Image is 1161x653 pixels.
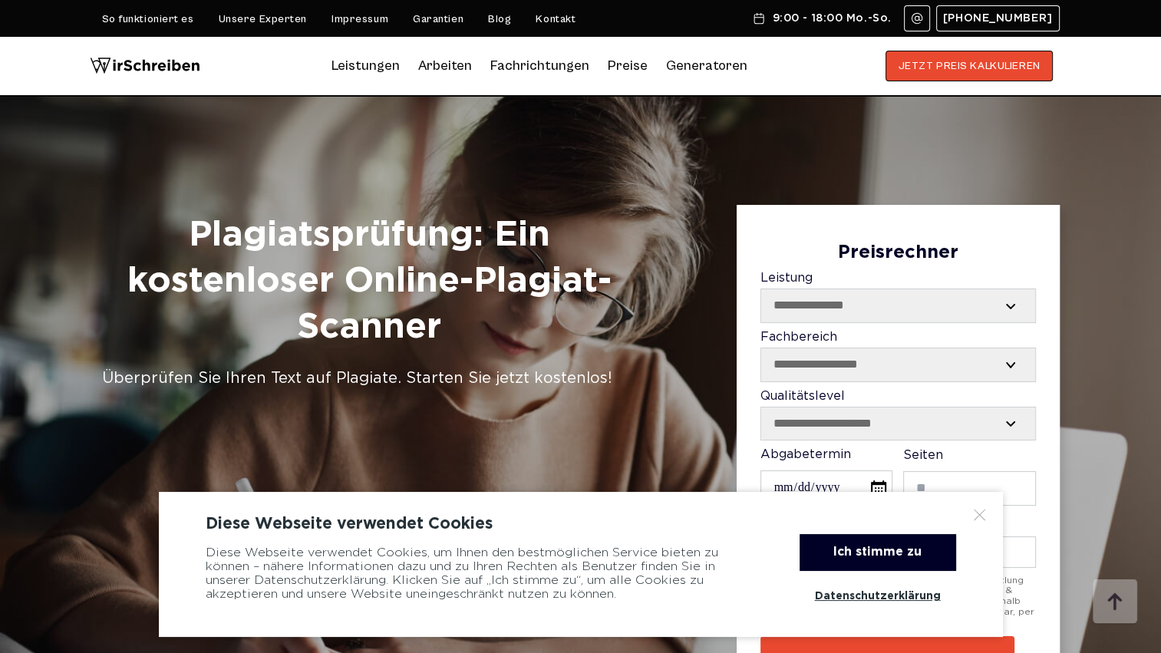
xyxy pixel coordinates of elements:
span: 9:00 - 18:00 Mo.-So. [772,12,891,25]
a: Fachrichtungen [490,54,589,78]
div: Preisrechner [760,242,1036,264]
a: Kontakt [536,13,576,25]
button: JETZT PREIS KALKULIEREN [886,51,1054,81]
div: Diese Webseite verwendet Cookies, um Ihnen den bestmöglichen Service bieten zu können – nähere In... [206,534,761,614]
input: Abgabetermin [760,470,892,506]
a: Unsere Experten [219,13,307,25]
a: Blog [488,13,511,25]
label: Fachbereich [760,331,1036,382]
a: Leistungen [331,54,400,78]
img: button top [1092,579,1138,625]
span: Seiten [903,450,943,461]
div: Ich stimme zu [800,534,956,571]
a: Datenschutzerklärung [800,579,956,614]
img: Email [911,12,923,25]
div: Überprüfen Sie Ihren Text auf Plagiate. Starten Sie jetzt kostenlos! [102,366,637,391]
a: Arbeiten [418,54,472,78]
a: Preise [608,58,648,74]
label: Qualitätslevel [760,390,1036,441]
a: Impressum [331,13,388,25]
select: Qualitätslevel [761,407,1036,440]
label: Abgabetermin [760,448,892,506]
img: logo wirschreiben [90,51,200,81]
select: Fachbereich [761,348,1035,381]
a: Garantien [413,13,463,25]
label: Leistung [760,272,1036,323]
select: Leistung [761,289,1035,322]
h1: Plagiatsprüfung: Ein kostenloser Online-Plagiat-Scanner [102,213,637,350]
div: Diese Webseite verwendet Cookies [206,515,956,533]
a: So funktioniert es [102,13,194,25]
a: [PHONE_NUMBER] [936,5,1060,31]
img: Schedule [752,12,766,25]
span: [PHONE_NUMBER] [943,12,1053,25]
a: Generatoren [666,54,747,78]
